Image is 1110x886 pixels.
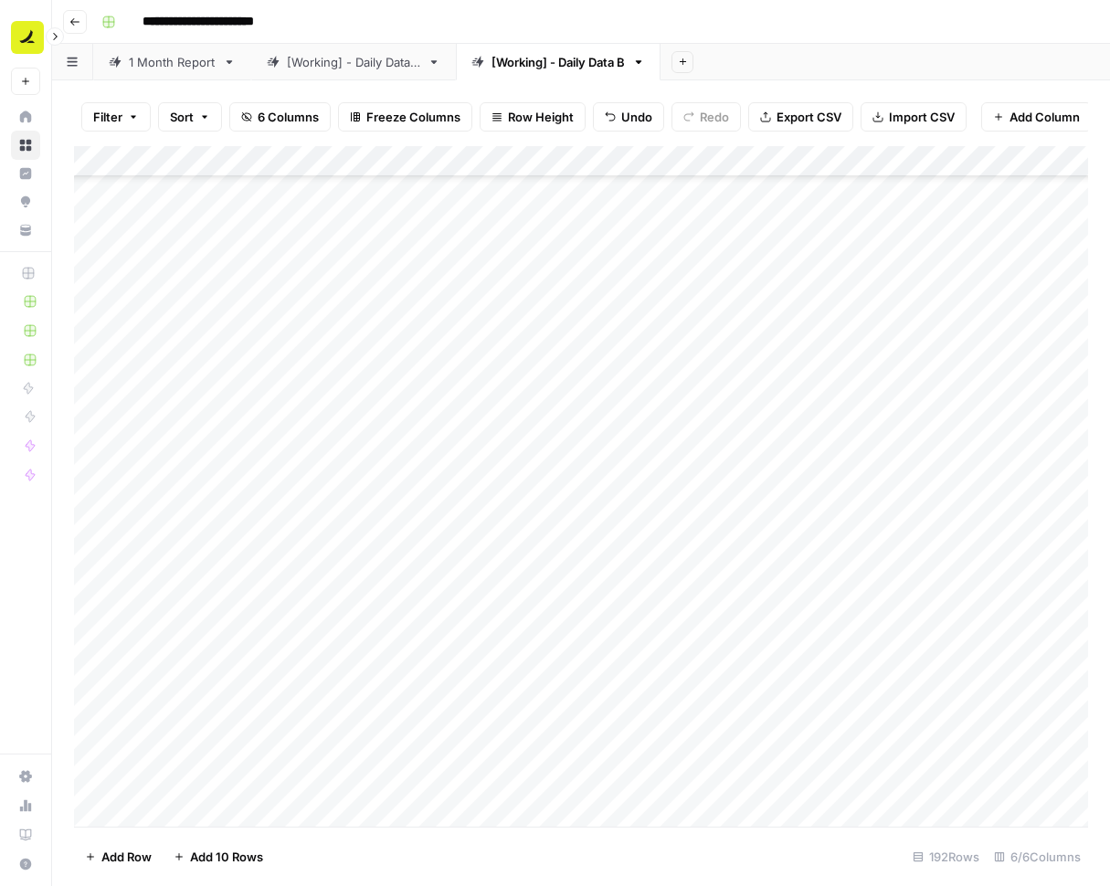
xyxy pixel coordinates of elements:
a: Opportunities [11,187,40,216]
button: 6 Columns [229,102,331,132]
span: Add Column [1010,108,1080,126]
span: Add 10 Rows [190,848,263,866]
button: Undo [593,102,664,132]
span: Filter [93,108,122,126]
button: Freeze Columns [338,102,472,132]
a: Insights [11,159,40,188]
button: Add Row [74,842,163,871]
img: Ramp Logo [11,21,44,54]
div: 6/6 Columns [987,842,1088,871]
span: Freeze Columns [366,108,460,126]
button: Sort [158,102,222,132]
div: [Working] - Daily Data B [492,53,625,71]
span: Undo [621,108,652,126]
button: Redo [671,102,741,132]
span: Import CSV [889,108,955,126]
button: Add 10 Rows [163,842,274,871]
button: Workspace: Ramp [11,15,40,60]
div: 192 Rows [905,842,987,871]
button: Filter [81,102,151,132]
button: Import CSV [861,102,967,132]
div: 1 Month Report [129,53,216,71]
a: Usage [11,791,40,820]
a: Learning Hub [11,820,40,849]
a: Home [11,102,40,132]
a: Settings [11,762,40,791]
button: Help + Support [11,849,40,879]
span: Add Row [101,848,152,866]
button: Add Column [981,102,1092,132]
span: 6 Columns [258,108,319,126]
a: [Working] - Daily Data B [456,44,661,80]
span: Row Height [508,108,574,126]
a: [Working] - Daily Data A [251,44,456,80]
button: Export CSV [748,102,853,132]
a: Browse [11,131,40,160]
div: [Working] - Daily Data A [287,53,420,71]
span: Export CSV [777,108,841,126]
a: 1 Month Report [93,44,251,80]
button: Row Height [480,102,586,132]
a: Your Data [11,216,40,245]
span: Redo [700,108,729,126]
span: Sort [170,108,194,126]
